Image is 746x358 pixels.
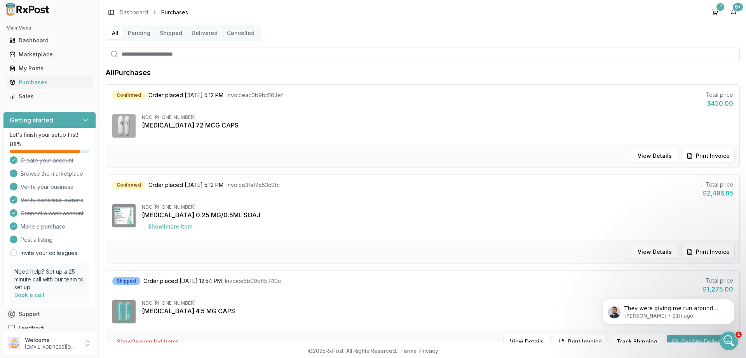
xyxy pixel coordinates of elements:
[6,61,93,75] a: My Posts
[3,3,53,16] img: RxPost Logo
[120,9,148,16] a: Dashboard
[112,277,140,285] div: Shipped
[3,62,96,75] button: My Posts
[706,99,733,108] div: $450.00
[716,3,724,11] div: 1
[112,181,145,189] div: Confirmed
[21,196,83,204] span: Verify beneficial owners
[106,67,151,78] h1: All Purchases
[631,149,678,163] button: View Details
[112,204,136,227] img: Wegovy 0.25 MG/0.5ML SOAJ
[112,114,136,138] img: Linzess 72 MCG CAPS
[3,321,96,335] button: Feedback
[682,149,735,163] button: Print Invoice
[736,332,742,338] span: 1
[21,249,77,257] a: Invite your colleagues
[148,91,223,99] span: Order placed [DATE] 5:12 PM
[8,337,20,349] img: User avatar
[3,307,96,321] button: Support
[3,90,96,103] button: Sales
[706,91,733,99] div: Total price
[112,300,136,323] img: Vraylar 4.5 MG CAPS
[142,120,733,130] div: [MEDICAL_DATA] 72 MCG CAPS
[727,6,740,19] button: 9+
[142,204,733,210] div: NDC: [PHONE_NUMBER]
[142,300,733,306] div: NDC: [PHONE_NUMBER]
[187,27,222,39] button: Delivered
[3,76,96,89] button: Purchases
[142,220,199,234] button: Show1more item
[21,183,73,191] span: Verify your business
[6,75,93,89] a: Purchases
[111,335,185,349] button: Show2cancelled items
[9,93,90,100] div: Sales
[419,348,438,354] a: Privacy
[227,181,280,189] span: Invoice 3faf2e53c9fc
[10,115,53,125] h3: Getting started
[720,332,738,350] iframe: Intercom live chat
[703,277,733,285] div: Total price
[21,170,83,178] span: Browse the marketplace
[3,34,96,47] button: Dashboard
[123,27,155,39] button: Pending
[10,131,89,139] p: Let's finish your setup first!
[503,335,551,349] button: View Details
[400,348,416,354] a: Terms
[143,277,222,285] span: Order placed [DATE] 12:54 PM
[142,210,733,220] div: [MEDICAL_DATA] 0.25 MG/0.5ML SOAJ
[25,336,79,344] p: Welcome
[631,245,678,259] button: View Details
[161,9,188,16] span: Purchases
[222,27,259,39] button: Cancelled
[107,27,123,39] button: All
[9,51,90,58] div: Marketplace
[148,181,223,189] span: Order placed [DATE] 5:12 PM
[25,344,79,350] p: [EMAIL_ADDRESS][DOMAIN_NAME]
[120,9,188,16] nav: breadcrumb
[709,6,721,19] button: 1
[3,48,96,61] button: Marketplace
[14,268,85,291] p: Need help? Set up a 25 minute call with our team to set up.
[21,157,73,164] span: Create your account
[21,236,52,244] span: Post a listing
[142,114,733,120] div: NDC: [PHONE_NUMBER]
[6,47,93,61] a: Marketplace
[142,306,733,316] div: [MEDICAL_DATA] 4.5 MG CAPS
[21,210,84,217] span: Connect a bank account
[703,181,733,189] div: Total price
[591,283,746,337] iframe: Intercom notifications message
[21,223,65,231] span: Make a purchase
[682,245,735,259] button: Print Invoice
[610,335,664,349] button: Track Shipping
[703,189,733,198] div: $2,496.85
[6,25,93,31] h2: Main Menu
[14,292,44,298] a: Book a call
[9,37,90,44] div: Dashboard
[155,27,187,39] button: Shipped
[227,91,283,99] span: Invoice ac0b9bd163ef
[667,335,735,349] button: Confirm Delivered
[19,324,45,332] span: Feedback
[9,79,90,86] div: Purchases
[112,91,145,100] div: Confirmed
[6,89,93,103] a: Sales
[6,33,93,47] a: Dashboard
[9,65,90,72] div: My Posts
[225,277,281,285] span: Invoice 5b09dffb740c
[554,335,607,349] button: Print Invoice
[733,3,743,11] div: 9+
[10,140,22,148] span: 88 %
